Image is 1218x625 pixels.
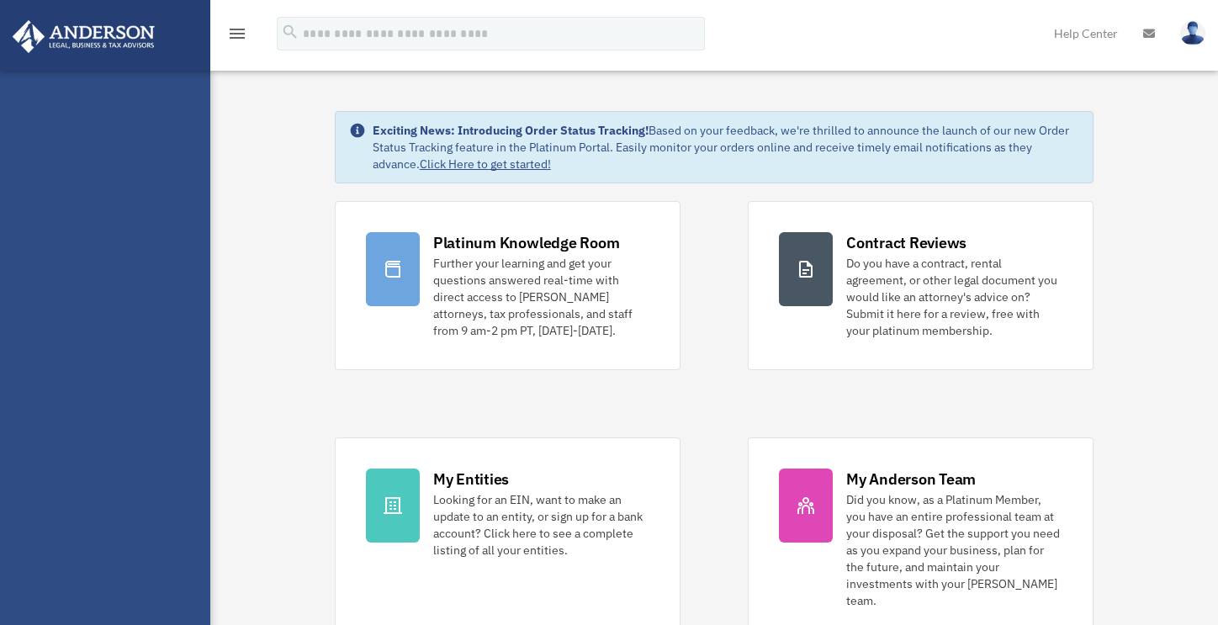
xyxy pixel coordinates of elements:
[433,255,649,339] div: Further your learning and get your questions answered real-time with direct access to [PERSON_NAM...
[846,469,976,490] div: My Anderson Team
[373,122,1079,172] div: Based on your feedback, we're thrilled to announce the launch of our new Order Status Tracking fe...
[846,491,1062,609] div: Did you know, as a Platinum Member, you have an entire professional team at your disposal? Get th...
[335,201,680,370] a: Platinum Knowledge Room Further your learning and get your questions answered real-time with dire...
[433,469,509,490] div: My Entities
[227,24,247,44] i: menu
[748,201,1094,370] a: Contract Reviews Do you have a contract, rental agreement, or other legal document you would like...
[846,255,1062,339] div: Do you have a contract, rental agreement, or other legal document you would like an attorney's ad...
[1180,21,1205,45] img: User Pic
[433,232,620,253] div: Platinum Knowledge Room
[8,20,160,53] img: Anderson Advisors Platinum Portal
[373,123,649,138] strong: Exciting News: Introducing Order Status Tracking!
[846,232,966,253] div: Contract Reviews
[227,29,247,44] a: menu
[420,156,551,172] a: Click Here to get started!
[281,23,299,41] i: search
[433,491,649,559] div: Looking for an EIN, want to make an update to an entity, or sign up for a bank account? Click her...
